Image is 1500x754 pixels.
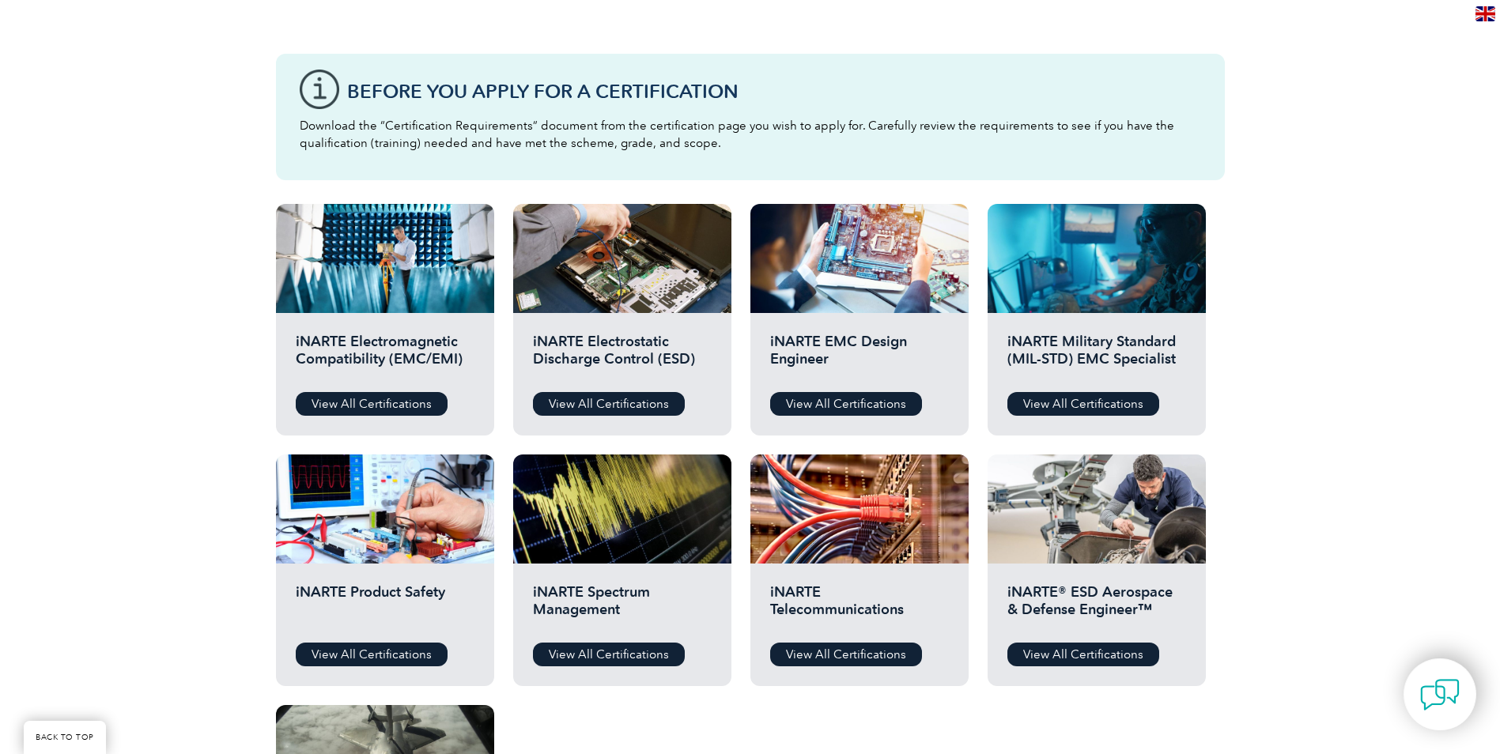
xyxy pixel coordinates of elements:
p: Download the “Certification Requirements” document from the certification page you wish to apply ... [300,117,1201,152]
h2: iNARTE Electromagnetic Compatibility (EMC/EMI) [296,333,474,380]
h2: iNARTE Telecommunications [770,583,949,631]
h2: iNARTE® ESD Aerospace & Defense Engineer™ [1007,583,1186,631]
h2: iNARTE Spectrum Management [533,583,712,631]
h2: iNARTE Electrostatic Discharge Control (ESD) [533,333,712,380]
a: View All Certifications [533,392,685,416]
a: View All Certifications [1007,643,1159,666]
img: contact-chat.png [1420,675,1460,714]
h3: Before You Apply For a Certification [347,81,1201,101]
a: View All Certifications [296,643,448,666]
h2: iNARTE Product Safety [296,583,474,631]
a: View All Certifications [1007,392,1159,416]
a: View All Certifications [770,392,922,416]
a: View All Certifications [533,643,685,666]
a: View All Certifications [770,643,922,666]
a: BACK TO TOP [24,721,106,754]
h2: iNARTE EMC Design Engineer [770,333,949,380]
a: View All Certifications [296,392,448,416]
h2: iNARTE Military Standard (MIL-STD) EMC Specialist [1007,333,1186,380]
img: en [1475,6,1495,21]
